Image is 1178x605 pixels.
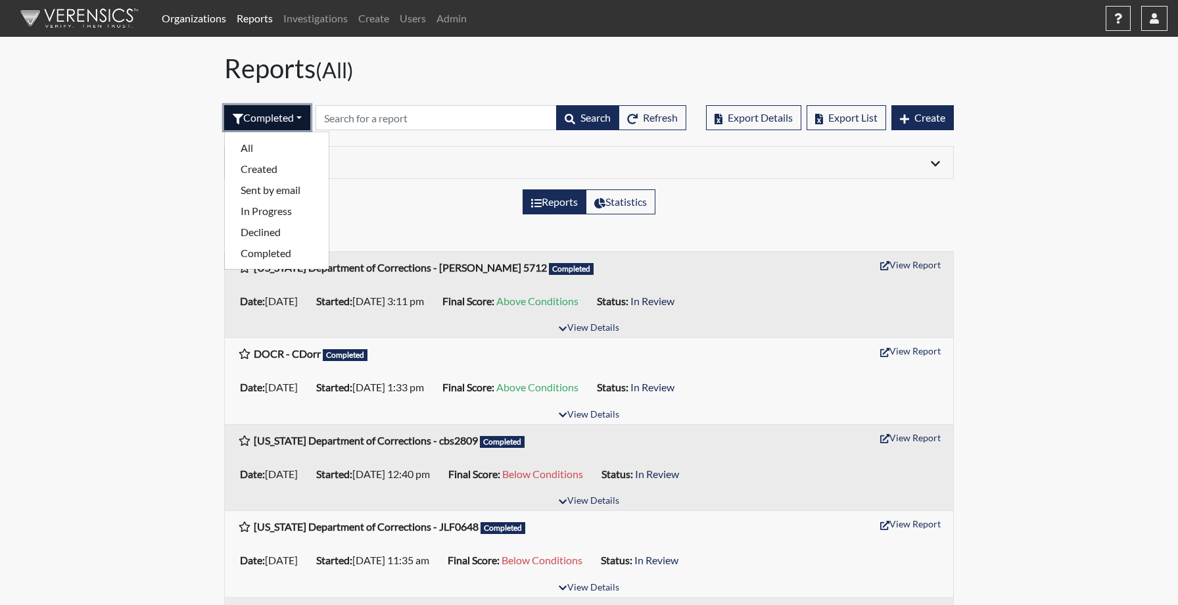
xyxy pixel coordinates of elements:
[316,554,352,566] b: Started:
[549,263,594,275] span: Completed
[235,377,311,398] li: [DATE]
[225,137,329,158] button: All
[597,295,628,307] b: Status:
[353,5,394,32] a: Create
[224,105,310,130] button: Completed
[235,291,311,312] li: [DATE]
[240,295,265,307] b: Date:
[311,291,437,312] li: [DATE] 3:11 pm
[580,111,611,124] span: Search
[448,468,500,480] b: Final Score:
[643,111,678,124] span: Refresh
[254,261,547,274] b: [US_STATE] Department of Corrections - [PERSON_NAME] 5712
[634,554,678,566] span: In Review
[448,554,500,566] b: Final Score:
[553,493,624,510] button: View Details
[311,464,443,485] li: [DATE] 12:40 pm
[225,180,329,201] button: Sent by email
[496,381,578,393] span: Above Conditions
[316,57,354,83] small: (All)
[914,111,945,124] span: Create
[553,320,624,337] button: View Details
[316,295,352,307] b: Started:
[224,53,954,84] h1: Reports
[601,554,632,566] b: Status:
[254,347,321,360] b: DOCR - CDorr
[240,468,265,480] b: Date:
[231,5,278,32] a: Reports
[238,155,579,167] h6: Filters
[311,550,442,571] li: [DATE] 11:35 am
[254,520,479,533] b: [US_STATE] Department of Corrections - JLF0648
[224,225,954,246] h5: Results: 33,621
[553,579,624,597] button: View Details
[323,349,367,361] span: Completed
[586,189,655,214] label: View statistics about completed interviews
[891,105,954,130] button: Create
[225,201,329,222] button: In Progress
[431,5,472,32] a: Admin
[316,468,352,480] b: Started:
[874,514,947,534] button: View Report
[807,105,886,130] button: Export List
[481,522,525,534] span: Completed
[240,381,265,393] b: Date:
[728,111,793,124] span: Export Details
[316,381,352,393] b: Started:
[874,254,947,275] button: View Report
[553,406,624,424] button: View Details
[224,105,310,130] div: Filter by interview status
[394,5,431,32] a: Users
[316,105,557,130] input: Search by Registration ID, Interview Number, or Investigation Name.
[597,381,628,393] b: Status:
[442,381,494,393] b: Final Score:
[502,554,582,566] span: Below Conditions
[523,189,586,214] label: View the list of reports
[278,5,353,32] a: Investigations
[496,295,578,307] span: Above Conditions
[225,158,329,180] button: Created
[706,105,801,130] button: Export Details
[235,464,311,485] li: [DATE]
[874,427,947,448] button: View Report
[228,155,950,170] div: Click to expand/collapse filters
[828,111,878,124] span: Export List
[225,243,329,264] button: Completed
[502,468,583,480] span: Below Conditions
[240,554,265,566] b: Date:
[630,381,674,393] span: In Review
[556,105,619,130] button: Search
[254,434,478,447] b: [US_STATE] Department of Corrections - cbs2809
[235,550,311,571] li: [DATE]
[442,295,494,307] b: Final Score:
[156,5,231,32] a: Organizations
[874,341,947,361] button: View Report
[311,377,437,398] li: [DATE] 1:33 pm
[630,295,674,307] span: In Review
[635,468,679,480] span: In Review
[619,105,686,130] button: Refresh
[480,436,525,448] span: Completed
[225,222,329,243] button: Declined
[601,468,633,480] b: Status:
